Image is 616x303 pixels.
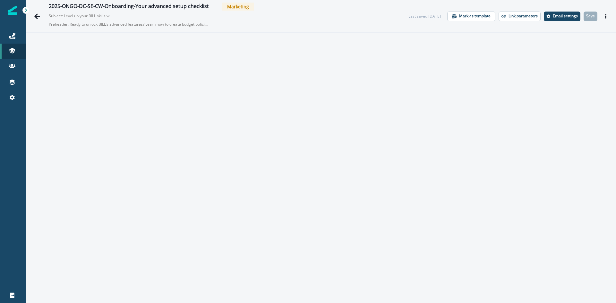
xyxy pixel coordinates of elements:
button: Link parameters [499,12,541,21]
button: Mark as template [447,12,495,21]
button: Go back [31,10,44,23]
p: Mark as template [459,14,491,18]
div: 2025-ONGO-DC-SE-CW-Onboarding-Your advanced setup checklist [49,3,209,10]
button: Save [584,12,597,21]
div: Last saved [DATE] [408,13,441,19]
p: Save [586,14,595,18]
button: Actions [601,12,611,21]
p: Link parameters [509,14,538,18]
img: Inflection [8,6,17,15]
p: Preheader: Ready to unlock BILL’s advanced features? Learn how to create budget policies, approva... [49,19,209,30]
button: Settings [544,12,580,21]
p: Email settings [553,14,578,18]
p: Subject: Level up your BILL skills with expert tips [49,11,113,19]
span: Marketing [222,3,254,11]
